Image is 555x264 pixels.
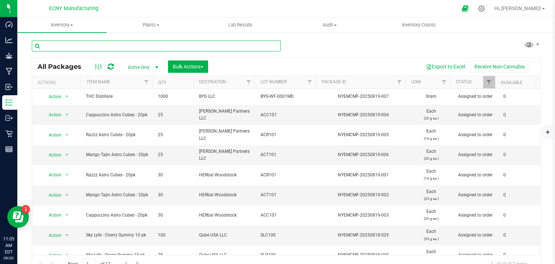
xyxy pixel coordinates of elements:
[503,232,536,239] span: 0
[199,79,226,84] a: Destination
[87,79,110,84] a: Item Name
[42,130,62,140] span: Action
[86,192,149,198] span: Mango Tajin Astro Cubes - 20pk
[261,131,314,138] span: ACR101
[158,192,190,198] span: 30
[3,255,14,261] p: 08/20
[413,108,449,122] span: Each
[199,192,252,198] span: HERbal Woodstock
[173,64,203,70] span: Bulk Actions
[199,108,252,122] span: [PERSON_NAME] Partners LLC
[141,76,152,88] a: Filter
[413,208,449,222] span: Each
[158,172,190,179] span: 30
[49,5,98,12] span: ECNY Manufacturing
[411,79,421,84] a: UOM
[17,17,107,33] a: Inventory
[261,232,314,239] span: SLC100
[5,37,13,44] inline-svg: Analytics
[158,212,190,219] span: 30
[503,93,536,100] span: 0
[458,93,495,100] span: Assigned to order
[413,93,449,100] span: Gram
[458,252,495,259] span: Assigned to order
[62,110,71,120] span: select
[86,212,149,219] span: Cappuccino Astro Cubes - 20pk
[304,76,315,88] a: Filter
[242,76,254,88] a: Filter
[42,170,62,180] span: Action
[5,83,13,91] inline-svg: Inbound
[413,195,449,202] p: (20 g ea.)
[458,112,495,118] span: Assigned to order
[62,170,71,180] span: select
[158,80,166,85] a: Qty
[458,151,495,158] span: Assigned to order
[261,212,314,219] span: ACC101
[107,17,196,33] a: Plants
[62,190,71,200] span: select
[458,172,495,179] span: Assigned to order
[261,112,314,118] span: ACC101
[86,151,149,158] span: Mango Tajin Astro Cubes - 20pk
[261,79,287,84] a: Lot Number
[62,92,71,102] span: select
[158,112,190,118] span: 25
[7,206,29,228] iframe: Resource center
[38,80,78,85] div: Actions
[317,232,409,239] div: NYEMCMF-20250818-029
[317,252,409,259] div: NYEMCMF-20250818-030
[458,232,495,239] span: Assigned to order
[5,68,13,75] inline-svg: Manufacturing
[503,192,536,198] span: 0
[62,150,71,160] span: select
[413,235,449,242] p: (35 g ea.)
[196,17,285,33] a: Lab Results
[261,151,314,158] span: ACT101
[285,17,374,33] a: Audit
[477,5,486,12] div: Manage settings
[86,93,149,100] span: THC Distillate
[158,232,190,239] span: 100
[199,212,252,219] span: HERbal Woodstock
[199,252,252,259] span: Qube USA LLC
[199,172,252,179] span: HERbal Woodstock
[62,130,71,140] span: select
[317,192,409,198] div: NYEMCMF-20250819-002
[86,131,149,138] span: Razzz Astro Cubes - 20pk
[458,131,495,138] span: Assigned to order
[470,60,529,73] button: Receive Non-Cannabis
[261,252,314,259] span: SLG100
[42,92,62,102] span: Action
[261,172,314,179] span: ACR101
[413,148,449,162] span: Each
[158,131,190,138] span: 25
[501,80,522,85] a: Available
[261,93,314,100] span: BYG-WF-0001MD
[86,252,149,259] span: Sky Lyfe - Grape Gummy 10 pk
[62,210,71,220] span: select
[413,248,449,262] span: Each
[458,192,495,198] span: Assigned to order
[3,236,14,255] p: 11:05 AM EDT
[5,21,13,28] inline-svg: Dashboard
[322,79,346,84] a: Package ID
[42,190,62,200] span: Action
[503,151,536,158] span: 0
[413,115,449,122] p: (20 g ea.)
[5,146,13,153] inline-svg: Reports
[42,230,62,240] span: Action
[413,188,449,202] span: Each
[317,93,409,100] div: NYEMCMF-20250819-007
[168,60,208,73] button: Bulk Actions
[86,112,149,118] span: Cappuccino Astro Cubes - 20pk
[219,22,262,28] span: Lab Results
[413,215,449,222] p: (20 g ea.)
[503,252,536,259] span: 0
[285,22,374,28] span: Audit
[42,210,62,220] span: Action
[261,192,314,198] span: ACT101
[107,22,195,28] span: Plants
[199,93,252,100] span: BYG LLC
